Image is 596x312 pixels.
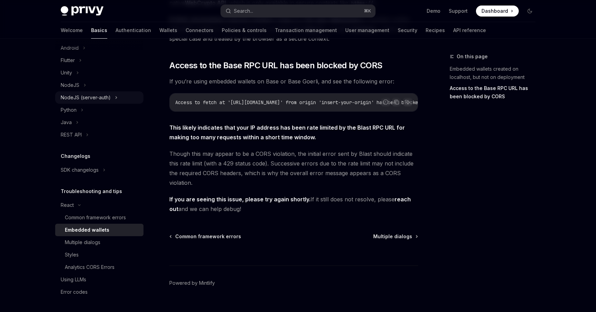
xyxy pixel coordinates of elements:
div: Python [61,106,77,114]
a: Analytics CORS Errors [55,261,143,273]
a: Recipes [426,22,445,39]
strong: If you are seeing this issue, please try again shortly. [169,196,310,203]
a: User management [345,22,389,39]
a: Error codes [55,286,143,298]
div: React [61,201,74,209]
button: Search...⌘K [221,5,375,17]
a: Styles [55,249,143,261]
div: Java [61,118,72,127]
h5: Troubleshooting and tips [61,187,122,195]
a: Multiple dialogs [55,236,143,249]
h5: Changelogs [61,152,90,160]
span: Common framework errors [175,233,241,240]
button: Toggle dark mode [524,6,535,17]
a: Access to the Base RPC URL has been blocked by CORS [450,83,541,102]
div: Unity [61,69,72,77]
span: On this page [457,52,488,61]
button: Report incorrect code [381,98,390,107]
span: ⌘ K [364,8,371,14]
a: Demo [427,8,440,14]
a: Welcome [61,22,83,39]
div: Common framework errors [65,213,126,222]
a: Common framework errors [55,211,143,224]
div: Using LLMs [61,275,86,284]
div: REST API [61,131,82,139]
a: Embedded wallets created on localhost, but not on deployment [450,63,541,83]
a: Powered by Mintlify [169,280,215,286]
a: Policies & controls [222,22,267,39]
a: Embedded wallets [55,224,143,236]
a: Security [398,22,417,39]
a: Wallets [159,22,177,39]
a: Common framework errors [170,233,241,240]
div: Styles [65,251,79,259]
span: If it still does not resolve, please and we can help debug! [169,194,418,214]
a: Dashboard [476,6,519,17]
a: Connectors [186,22,213,39]
strong: This likely indicates that your IP address has been rate limited by the Blast RPC URL for making ... [169,124,405,141]
div: SDK changelogs [61,166,99,174]
div: Search... [234,7,253,15]
div: Embedded wallets [65,226,109,234]
span: Multiple dialogs [373,233,412,240]
a: Using LLMs [55,273,143,286]
div: NodeJS (server-auth) [61,93,111,102]
span: If you’re using embedded wallets on Base or Base Goerli, and see the following error: [169,77,418,86]
a: Authentication [116,22,151,39]
div: NodeJS [61,81,79,89]
a: Basics [91,22,107,39]
a: Multiple dialogs [373,233,417,240]
span: Access to fetch at '[URL][DOMAIN_NAME]' from origin 'insert-your-origin' has been blocked by CORS... [175,99,470,105]
img: dark logo [61,6,103,16]
a: Transaction management [275,22,337,39]
button: Copy the contents from the code block [392,98,401,107]
div: Flutter [61,56,75,64]
span: Though this may appear to be a CORS violation, the initial error sent by Blast should indicate th... [169,149,418,188]
div: Error codes [61,288,88,296]
button: Ask AI [403,98,412,107]
span: Dashboard [481,8,508,14]
div: Multiple dialogs [65,238,100,246]
a: Support [449,8,468,14]
span: Access to the Base RPC URL has been blocked by CORS [169,60,382,71]
div: Analytics CORS Errors [65,263,115,271]
a: API reference [453,22,486,39]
